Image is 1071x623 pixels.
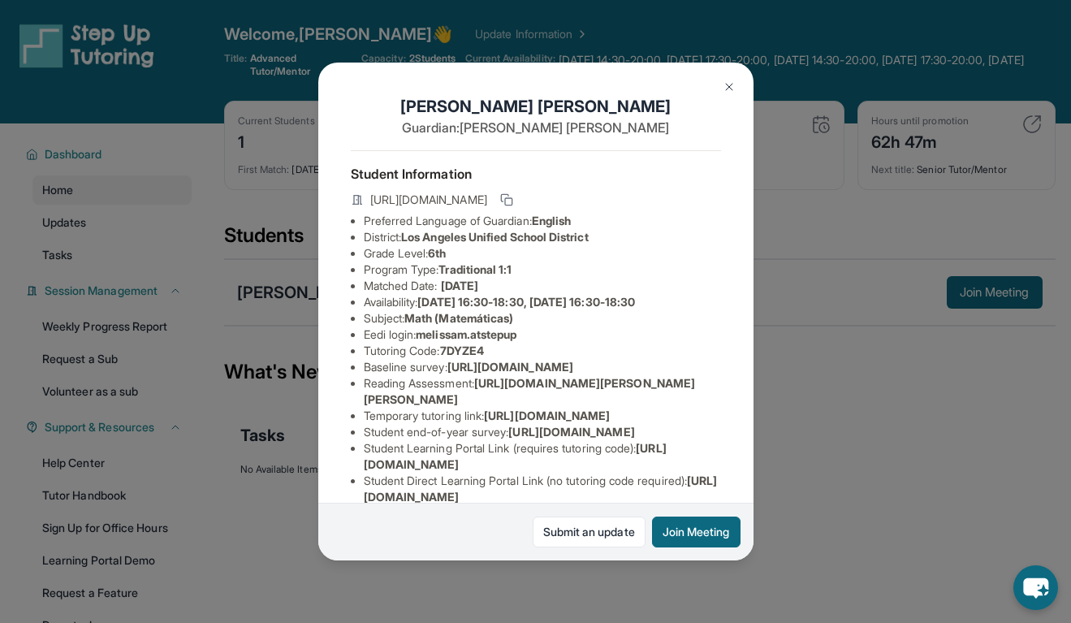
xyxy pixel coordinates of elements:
[364,213,721,229] li: Preferred Language of Guardian:
[441,279,478,292] span: [DATE]
[508,425,634,439] span: [URL][DOMAIN_NAME]
[484,409,610,422] span: [URL][DOMAIN_NAME]
[401,230,588,244] span: Los Angeles Unified School District
[438,262,512,276] span: Traditional 1:1
[364,408,721,424] li: Temporary tutoring link :
[351,164,721,184] h4: Student Information
[364,424,721,440] li: Student end-of-year survey :
[723,80,736,93] img: Close Icon
[364,327,721,343] li: Eedi login :
[364,278,721,294] li: Matched Date:
[364,376,696,406] span: [URL][DOMAIN_NAME][PERSON_NAME][PERSON_NAME]
[532,214,572,227] span: English
[364,310,721,327] li: Subject :
[351,95,721,118] h1: [PERSON_NAME] [PERSON_NAME]
[497,190,516,210] button: Copy link
[351,118,721,137] p: Guardian: [PERSON_NAME] [PERSON_NAME]
[364,375,721,408] li: Reading Assessment :
[364,229,721,245] li: District:
[364,440,721,473] li: Student Learning Portal Link (requires tutoring code) :
[364,262,721,278] li: Program Type:
[404,311,513,325] span: Math (Matemáticas)
[1013,565,1058,610] button: chat-button
[533,517,646,547] a: Submit an update
[364,245,721,262] li: Grade Level:
[652,517,741,547] button: Join Meeting
[447,360,573,374] span: [URL][DOMAIN_NAME]
[370,192,487,208] span: [URL][DOMAIN_NAME]
[364,343,721,359] li: Tutoring Code :
[364,294,721,310] li: Availability:
[364,359,721,375] li: Baseline survey :
[416,327,516,341] span: melissam.atstepup
[428,246,446,260] span: 6th
[364,473,721,505] li: Student Direct Learning Portal Link (no tutoring code required) :
[417,295,635,309] span: [DATE] 16:30-18:30, [DATE] 16:30-18:30
[440,344,484,357] span: 7DYZE4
